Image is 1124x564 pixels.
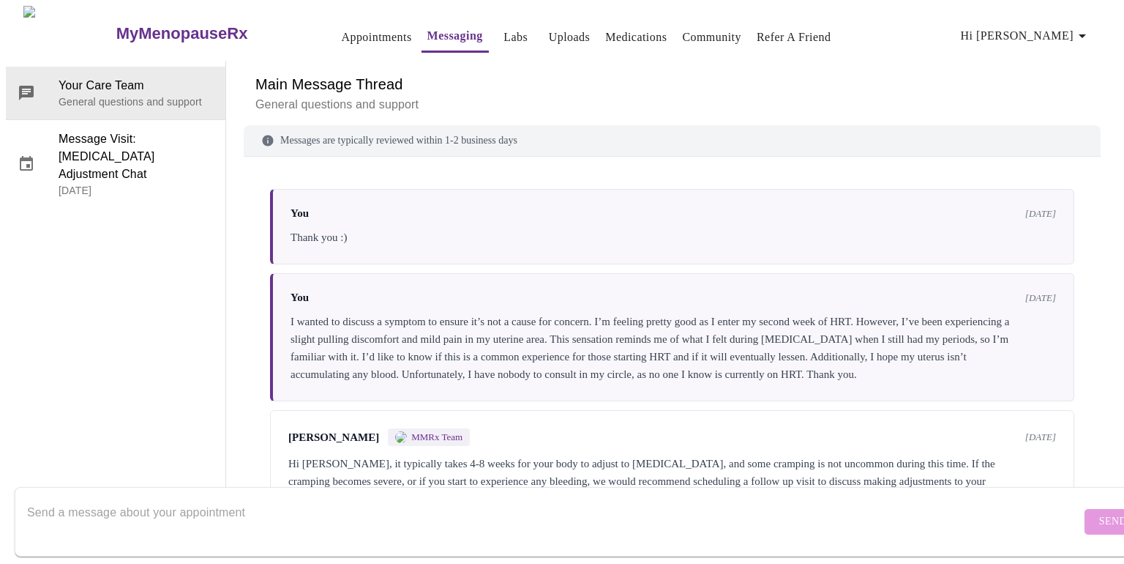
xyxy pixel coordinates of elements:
h3: MyMenopauseRx [116,24,248,43]
a: Uploads [549,27,591,48]
div: Message Visit: [MEDICAL_DATA] Adjustment Chat[DATE] [6,120,225,208]
button: Community [676,23,747,52]
span: MMRx Team [411,431,462,443]
span: [DATE] [1025,431,1056,443]
textarea: To enrich screen reader interactions, please activate Accessibility in Grammarly extension settings [27,498,1081,545]
button: Hi [PERSON_NAME] [955,21,1097,51]
div: Hi [PERSON_NAME], it typically takes 4-8 weeks for your body to adjust to [MEDICAL_DATA], and som... [288,455,1056,508]
span: You [291,292,309,304]
span: Hi [PERSON_NAME] [961,26,1091,46]
button: Labs [492,23,539,52]
div: Your Care TeamGeneral questions and support [6,67,225,119]
div: I wanted to discuss a symptom to ensure it’s not a cause for concern. I’m feeling pretty good as ... [291,313,1056,383]
a: Labs [503,27,528,48]
div: Thank you :) [291,229,1056,246]
div: Messages are typically reviewed within 1-2 business days [244,125,1101,157]
a: Messaging [427,26,483,46]
span: [PERSON_NAME] [288,431,379,444]
img: MyMenopauseRx Logo [23,6,114,61]
p: [DATE] [59,183,214,198]
img: MMRX [395,431,407,443]
button: Medications [599,23,672,52]
span: [DATE] [1025,208,1056,220]
p: General questions and support [59,94,214,109]
a: Community [682,27,741,48]
span: Message Visit: [MEDICAL_DATA] Adjustment Chat [59,130,214,183]
button: Uploads [543,23,596,52]
button: Appointments [335,23,417,52]
a: Refer a Friend [757,27,831,48]
span: [DATE] [1025,292,1056,304]
a: Appointments [341,27,411,48]
h6: Main Message Thread [255,73,1089,96]
button: Messaging [421,21,489,53]
a: MyMenopauseRx [114,8,306,59]
a: Medications [605,27,667,48]
button: Refer a Friend [751,23,837,52]
span: Your Care Team [59,77,214,94]
p: General questions and support [255,96,1089,114]
span: You [291,207,309,220]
